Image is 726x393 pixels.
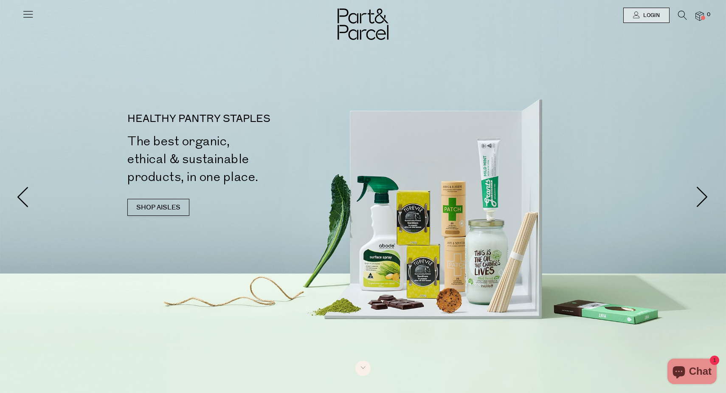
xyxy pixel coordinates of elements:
[338,8,388,40] img: Part&Parcel
[127,133,366,186] h2: The best organic, ethical & sustainable products, in one place.
[127,199,189,216] a: SHOP AISLES
[695,11,704,20] a: 0
[641,12,660,19] span: Login
[665,359,719,386] inbox-online-store-chat: Shopify online store chat
[623,8,670,23] a: Login
[127,114,366,124] p: HEALTHY PANTRY STAPLES
[705,11,712,19] span: 0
